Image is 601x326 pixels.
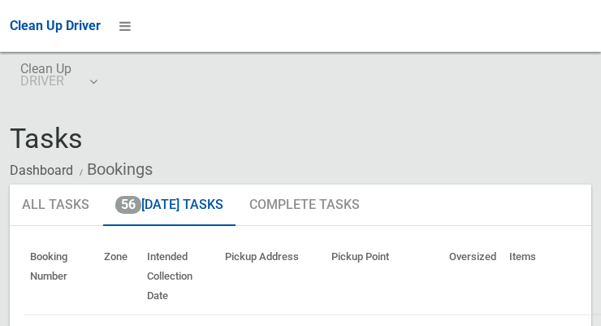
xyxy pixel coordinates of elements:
[103,185,236,227] a: 56[DATE] Tasks
[97,239,141,315] th: Zone
[10,14,101,38] a: Clean Up Driver
[10,122,83,154] span: Tasks
[503,239,598,315] th: Items
[24,239,97,315] th: Booking Number
[10,185,102,227] a: All Tasks
[10,163,73,178] a: Dashboard
[237,185,372,227] a: Complete Tasks
[10,52,106,104] a: Clean UpDRIVER
[76,154,153,185] li: Bookings
[20,75,71,87] small: DRIVER
[325,239,443,315] th: Pickup Point
[20,63,96,87] span: Clean Up
[141,239,218,315] th: Intended Collection Date
[10,18,101,33] span: Clean Up Driver
[443,239,503,315] th: Oversized
[218,239,325,315] th: Pickup Address
[115,196,141,214] span: 56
